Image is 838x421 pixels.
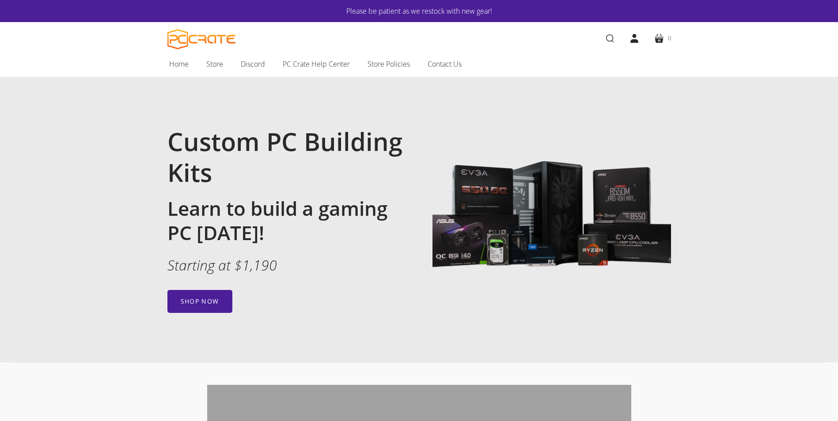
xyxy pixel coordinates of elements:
a: Discord [232,55,274,73]
span: PC Crate Help Center [283,58,350,70]
a: Store [197,55,232,73]
em: Starting at $1,190 [167,256,277,274]
span: 0 [668,34,671,43]
nav: Main navigation [154,55,684,77]
a: PC CRATE [167,29,236,49]
a: Home [160,55,197,73]
a: Please be patient as we restock with new gear! [194,5,645,17]
span: Discord [241,58,265,70]
span: Store Policies [368,58,410,70]
h1: Custom PC Building Kits [167,126,406,188]
span: Store [206,58,223,70]
h2: Learn to build a gaming PC [DATE]! [167,196,406,245]
span: Contact Us [428,58,462,70]
a: 0 [647,26,678,51]
a: Contact Us [419,55,470,73]
span: Home [169,58,189,70]
img: Image with gaming PC components including Lian Li 205 Lancool case, MSI B550M motherboard, EVGA 6... [432,99,671,337]
a: Store Policies [359,55,419,73]
a: PC Crate Help Center [274,55,359,73]
a: Shop now [167,290,232,313]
